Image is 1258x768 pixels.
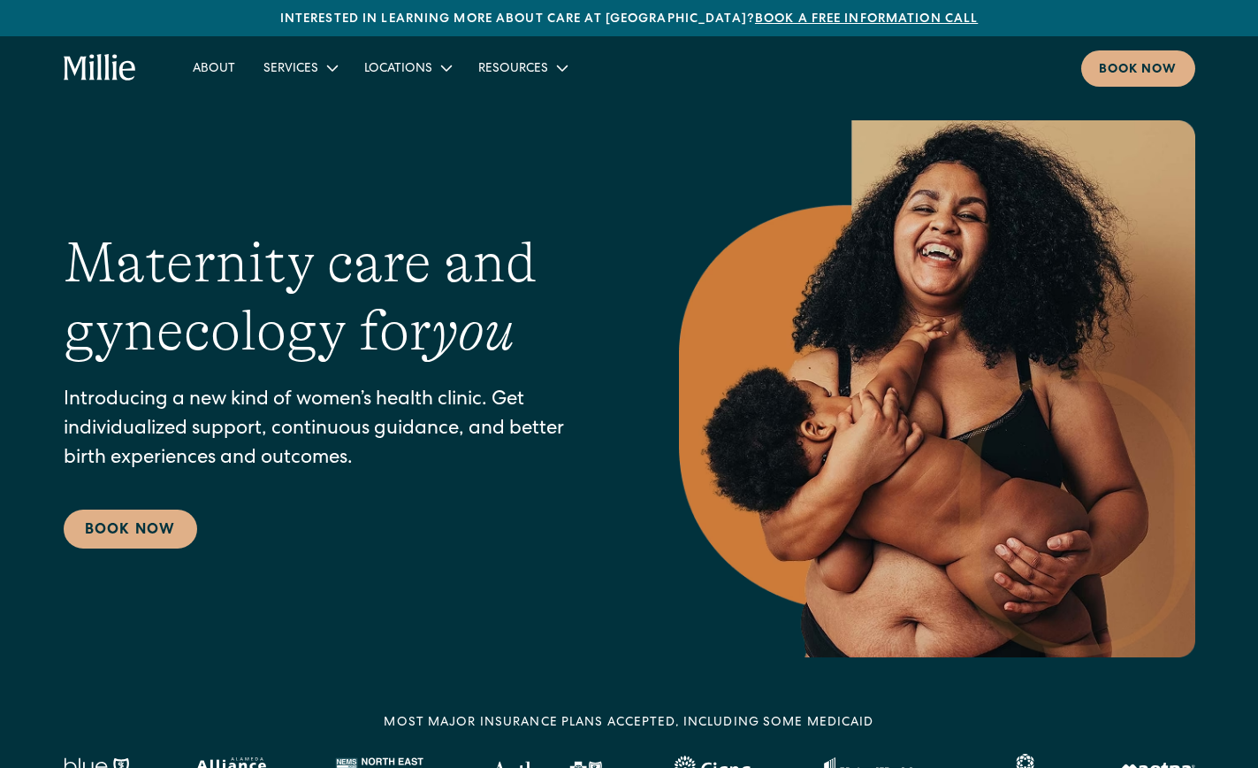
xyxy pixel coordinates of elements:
a: home [64,54,137,82]
a: Book now [1081,50,1195,87]
div: Locations [350,53,464,82]
a: About [179,53,249,82]
div: Services [263,60,318,79]
div: Locations [364,60,432,79]
div: Book now [1099,61,1178,80]
h1: Maternity care and gynecology for [64,229,608,365]
a: Book Now [64,510,197,549]
img: Smiling mother with her baby in arms, celebrating body positivity and the nurturing bond of postp... [679,120,1195,657]
div: Resources [478,60,548,79]
div: Services [249,53,350,82]
em: you [431,299,515,363]
p: Introducing a new kind of women’s health clinic. Get individualized support, continuous guidance,... [64,387,608,474]
div: Resources [464,53,580,82]
a: Book a free information call [755,13,978,26]
div: MOST MAJOR INSURANCE PLANS ACCEPTED, INCLUDING some MEDICAID [384,714,873,733]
